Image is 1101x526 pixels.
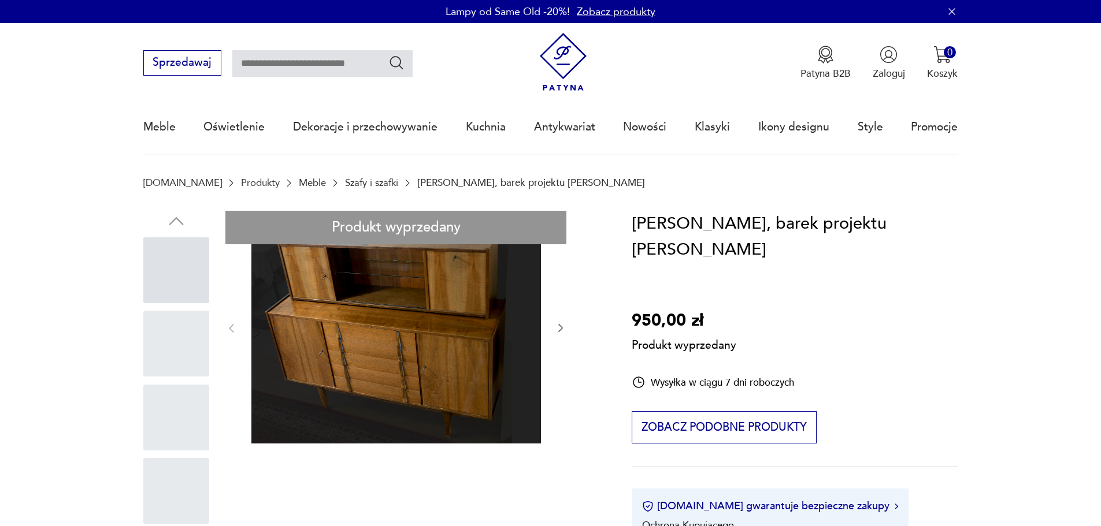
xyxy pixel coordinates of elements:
a: Kuchnia [466,100,506,154]
p: [PERSON_NAME], barek projektu [PERSON_NAME] [417,177,645,188]
a: Nowości [623,100,666,154]
a: Szafy i szafki [345,177,398,188]
div: Wysyłka w ciągu 7 dni roboczych [632,375,794,389]
img: Ikona certyfikatu [642,501,654,512]
button: Patyna B2B [800,46,851,80]
p: Koszyk [927,67,958,80]
a: Dekoracje i przechowywanie [293,100,438,154]
div: 0 [944,46,956,58]
a: Produkty [241,177,280,188]
img: Ikona koszyka [933,46,951,64]
a: Antykwariat [534,100,595,154]
button: 0Koszyk [927,46,958,80]
img: Ikona medalu [817,46,835,64]
a: Meble [143,100,176,154]
button: Sprzedawaj [143,50,221,76]
button: [DOMAIN_NAME] gwarantuje bezpieczne zakupy [642,499,898,513]
a: Promocje [911,100,958,154]
a: Klasyki [695,100,730,154]
a: [DOMAIN_NAME] [143,177,222,188]
a: Sprzedawaj [143,59,221,68]
a: Style [858,100,883,154]
a: Ikony designu [758,100,829,154]
p: 950,00 zł [632,308,736,334]
img: Patyna - sklep z meblami i dekoracjami vintage [534,33,592,91]
button: Szukaj [388,54,405,71]
a: Oświetlenie [203,100,265,154]
img: Ikonka użytkownika [880,46,898,64]
p: Lampy od Same Old -20%! [446,5,570,19]
button: Zaloguj [873,46,905,80]
button: Zobacz podobne produkty [632,411,816,443]
img: Ikona strzałki w prawo [895,503,898,509]
a: Ikona medaluPatyna B2B [800,46,851,80]
p: Patyna B2B [800,67,851,80]
p: Zaloguj [873,67,905,80]
p: Produkt wyprzedany [632,334,736,353]
a: Meble [299,177,326,188]
a: Zobacz produkty [577,5,655,19]
h1: [PERSON_NAME], barek projektu [PERSON_NAME] [632,211,958,263]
